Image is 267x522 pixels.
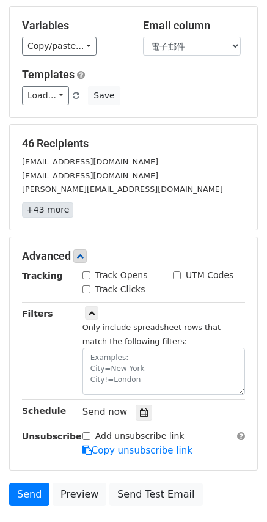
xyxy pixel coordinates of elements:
div: 聊天小工具 [206,463,267,522]
strong: Filters [22,309,53,318]
small: [EMAIL_ADDRESS][DOMAIN_NAME] [22,157,158,166]
label: Add unsubscribe link [95,430,185,443]
h5: Email column [143,19,246,32]
a: Copy unsubscribe link [82,445,192,456]
small: [EMAIL_ADDRESS][DOMAIN_NAME] [22,171,158,180]
a: Copy/paste... [22,37,97,56]
h5: Advanced [22,249,245,263]
h5: Variables [22,19,125,32]
a: Templates [22,68,75,81]
strong: Tracking [22,271,63,281]
label: UTM Codes [186,269,233,282]
small: Only include spreadsheet rows that match the following filters: [82,323,221,346]
button: Save [88,86,120,105]
label: Track Clicks [95,283,145,296]
small: [PERSON_NAME][EMAIL_ADDRESS][DOMAIN_NAME] [22,185,223,194]
a: Send [9,483,49,506]
a: Send Test Email [109,483,202,506]
strong: Unsubscribe [22,432,82,441]
a: Preview [53,483,106,506]
h5: 46 Recipients [22,137,245,150]
a: +43 more [22,202,73,218]
label: Track Opens [95,269,148,282]
span: Send now [82,406,128,417]
strong: Schedule [22,406,66,416]
iframe: Chat Widget [206,463,267,522]
a: Load... [22,86,69,105]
